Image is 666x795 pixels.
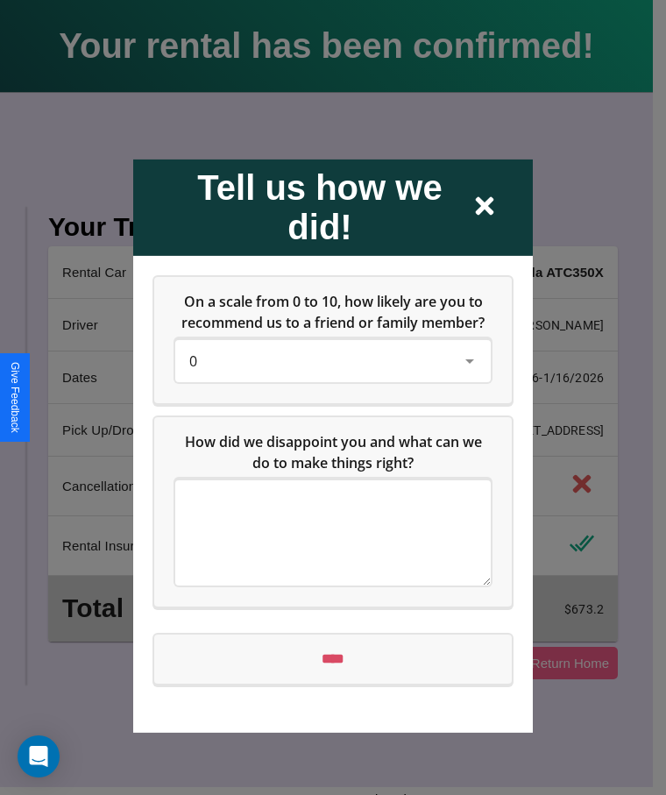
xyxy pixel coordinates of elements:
[175,339,491,381] div: On a scale from 0 to 10, how likely are you to recommend us to a friend or family member?
[181,291,486,331] span: On a scale from 0 to 10, how likely are you to recommend us to a friend or family member?
[185,431,485,472] span: How did we disappoint you and what can we do to make things right?
[18,735,60,777] div: Open Intercom Messenger
[154,276,512,402] div: On a scale from 0 to 10, how likely are you to recommend us to a friend or family member?
[175,290,491,332] h5: On a scale from 0 to 10, how likely are you to recommend us to a friend or family member?
[189,351,197,370] span: 0
[168,167,471,246] h2: Tell us how we did!
[9,362,21,433] div: Give Feedback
